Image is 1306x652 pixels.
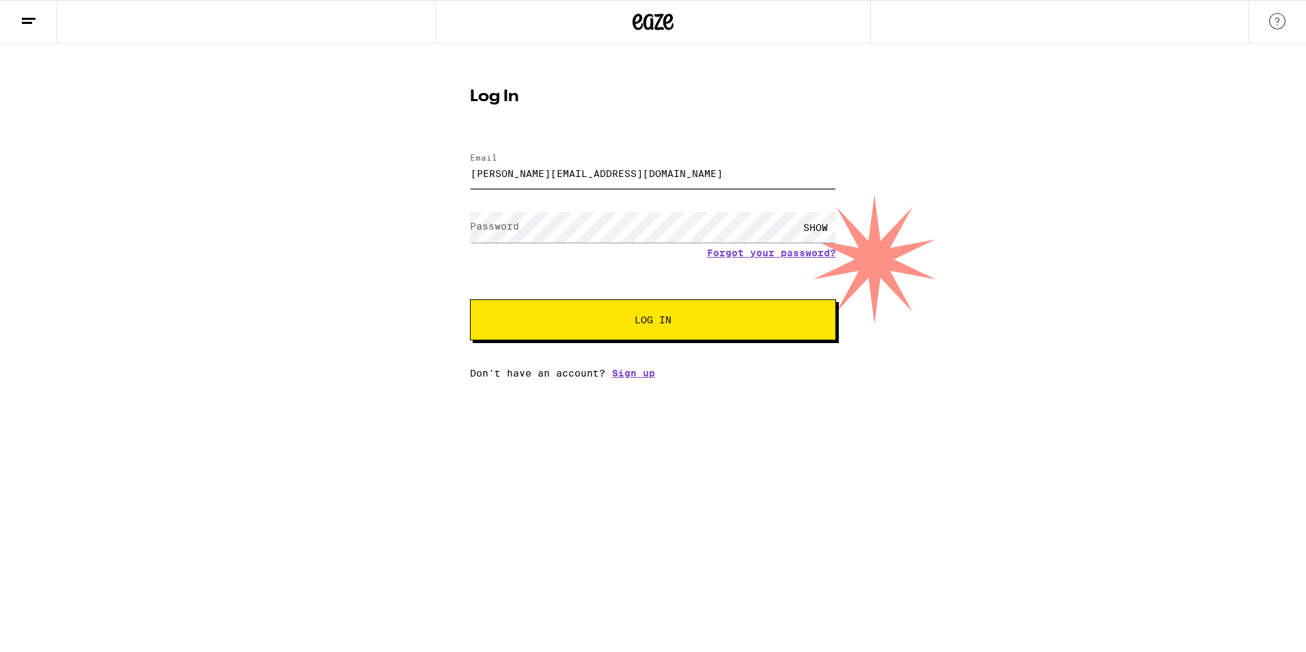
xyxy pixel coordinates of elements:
input: Email [470,158,836,189]
h1: Log In [470,89,836,105]
span: Help [31,10,59,22]
a: Sign up [612,368,655,379]
button: Log In [470,299,836,340]
span: Log In [635,315,671,325]
label: Email [470,153,497,162]
div: Don't have an account? [470,368,836,379]
a: Forgot your password? [707,247,836,258]
div: SHOW [795,212,836,243]
label: Password [470,221,519,232]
